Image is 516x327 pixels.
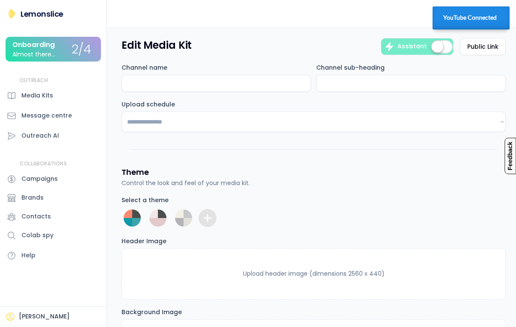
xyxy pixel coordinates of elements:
div: Channel sub-heading [316,64,385,71]
h3: Edit Media Kit [122,38,192,53]
div: Select a theme [122,196,169,204]
div: Control the look and feel of your media kit. [122,179,250,188]
div: [PERSON_NAME] [19,312,70,321]
div: Lemonslice [21,9,63,19]
strong: YouTube Connected [443,14,497,21]
div: Add custom theme [202,213,213,223]
div: COLLABORATIONS [20,160,67,168]
div: Onboarding [12,41,55,49]
div: Channel name [122,64,167,71]
h3: Theme [122,167,148,177]
div: Message centre [21,111,72,120]
div: Almost there... [12,51,55,58]
div: Assistant [397,42,427,51]
div: 2/4 [72,43,91,56]
div: Upload schedule [122,100,175,108]
div: Help [21,251,36,260]
img: Lemonslice [7,9,17,19]
div: OUTREACH [20,77,48,84]
div: Background Image [122,308,182,316]
div: Header Image [122,237,166,245]
div: Contacts [21,212,51,221]
div: Use the assistant [384,41,394,52]
div: Outreach AI [21,131,59,140]
div: Media Kits [21,91,53,100]
button: Public Link [460,38,506,55]
div: Campaigns [21,174,58,183]
div: Brands [21,193,44,202]
div: Colab spy [21,231,53,240]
